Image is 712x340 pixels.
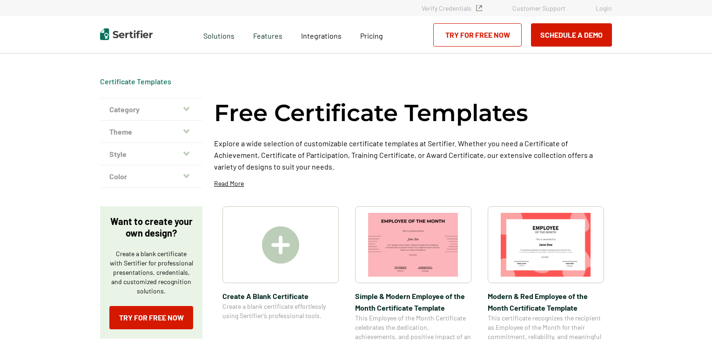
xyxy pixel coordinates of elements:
h1: Free Certificate Templates [214,98,528,128]
span: Modern & Red Employee of the Month Certificate Template [488,290,604,313]
p: Create a blank certificate with Sertifier for professional presentations, credentials, and custom... [109,249,193,296]
button: Category [100,98,202,121]
span: Integrations [301,31,342,40]
a: Customer Support [512,4,565,12]
img: Verified [476,5,482,11]
a: Login [596,4,612,12]
button: Theme [100,121,202,143]
a: Verify Credentials [422,4,482,12]
a: Pricing [360,29,383,41]
button: Style [100,143,202,165]
img: Modern & Red Employee of the Month Certificate Template [501,213,591,277]
p: Read More [214,179,244,188]
span: Create A Blank Certificate [222,290,339,302]
a: Try for Free Now [433,23,522,47]
span: Features [253,29,282,41]
img: Create A Blank Certificate [262,226,299,264]
span: Solutions [203,29,235,41]
img: Sertifier | Digital Credentialing Platform [100,28,153,40]
span: Create a blank certificate effortlessly using Sertifier’s professional tools. [222,302,339,320]
div: Breadcrumb [100,77,171,86]
img: Simple & Modern Employee of the Month Certificate Template [368,213,458,277]
span: Simple & Modern Employee of the Month Certificate Template [355,290,471,313]
a: Try for Free Now [109,306,193,329]
p: Explore a wide selection of customizable certificate templates at Sertifier. Whether you need a C... [214,137,612,172]
button: Color [100,165,202,188]
a: Integrations [301,29,342,41]
a: Certificate Templates [100,77,171,86]
span: Pricing [360,31,383,40]
p: Want to create your own design? [109,216,193,239]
